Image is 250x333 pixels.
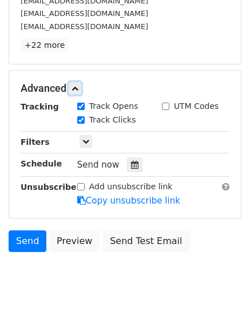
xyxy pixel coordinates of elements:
strong: Schedule [21,159,62,168]
label: UTM Codes [174,100,219,112]
a: Send Test Email [102,230,189,252]
label: Track Opens [89,100,138,112]
iframe: Chat Widget [193,278,250,333]
a: Send [9,230,46,252]
a: Copy unsubscribe link [77,196,180,206]
label: Track Clicks [89,114,136,126]
a: Preview [49,230,100,252]
strong: Unsubscribe [21,182,77,192]
span: Send now [77,160,120,170]
h5: Advanced [21,82,229,95]
strong: Tracking [21,102,59,111]
small: [EMAIL_ADDRESS][DOMAIN_NAME] [21,9,148,18]
strong: Filters [21,137,50,147]
a: +22 more [21,38,69,52]
small: [EMAIL_ADDRESS][DOMAIN_NAME] [21,22,148,31]
label: Add unsubscribe link [89,181,173,193]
